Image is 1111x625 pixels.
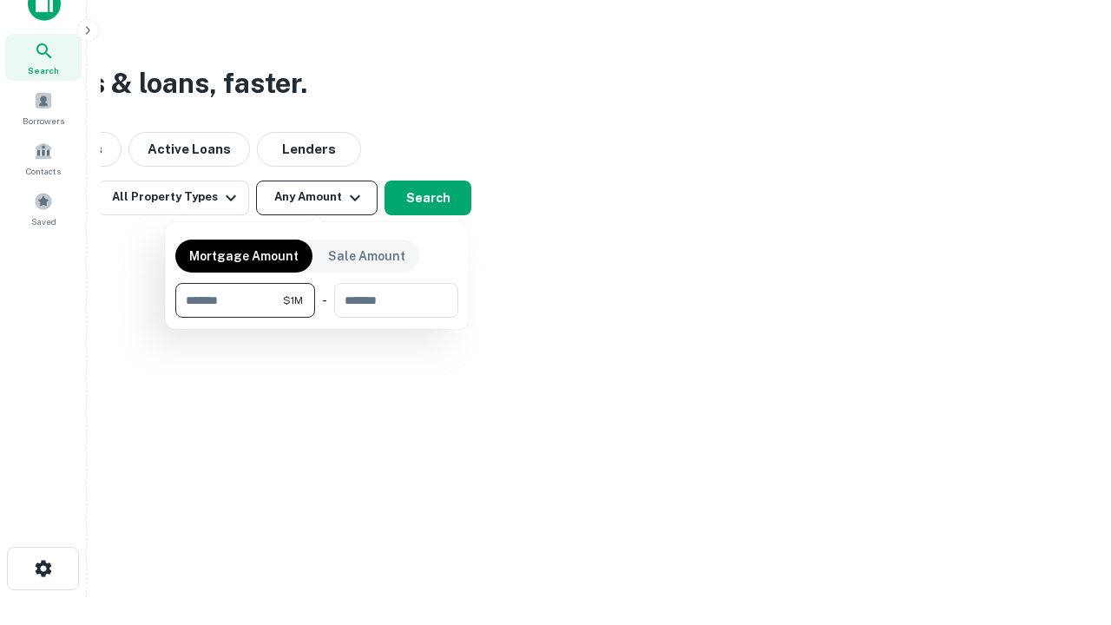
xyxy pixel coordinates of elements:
[1024,486,1111,569] iframe: Chat Widget
[328,247,405,266] p: Sale Amount
[322,283,327,318] div: -
[283,293,303,308] span: $1M
[189,247,299,266] p: Mortgage Amount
